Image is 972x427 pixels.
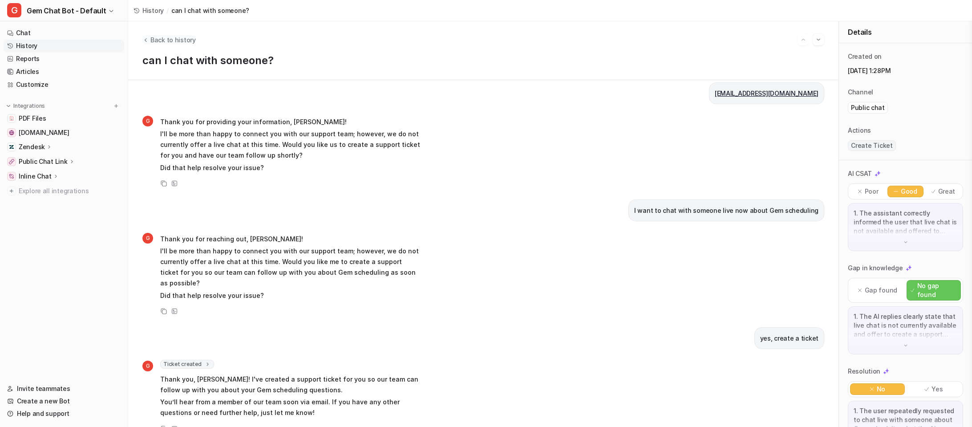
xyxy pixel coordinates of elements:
[160,246,421,289] p: I'll be more than happy to connect you with our support team; however, we do not currently offer ...
[27,4,106,17] span: Gem Chat Bot - Default
[877,385,885,394] p: No
[4,65,124,78] a: Articles
[4,126,124,139] a: status.gem.com[DOMAIN_NAME]
[848,264,903,272] p: Gap in knowledge
[4,27,124,39] a: Chat
[851,103,885,112] p: Public chat
[865,286,897,295] p: Gap found
[113,103,119,109] img: menu_add.svg
[160,129,421,161] p: I'll be more than happy to connect you with our support team; however, we do not currently offer ...
[715,89,818,97] a: [EMAIL_ADDRESS][DOMAIN_NAME]
[4,407,124,420] a: Help and support
[19,172,52,181] p: Inline Chat
[848,140,896,151] span: Create Ticket
[865,187,879,196] p: Poor
[4,40,124,52] a: History
[848,66,963,75] p: [DATE] 1:28PM
[19,157,68,166] p: Public Chat Link
[142,54,824,67] h1: can I chat with someone?
[800,36,806,44] img: Previous session
[848,367,880,376] p: Resolution
[19,142,45,151] p: Zendesk
[4,78,124,91] a: Customize
[848,126,871,135] p: Actions
[142,233,153,244] span: G
[9,159,14,164] img: Public Chat Link
[903,239,909,245] img: down-arrow
[160,117,421,127] p: Thank you for providing your information, [PERSON_NAME]!
[4,112,124,125] a: PDF FilesPDF Files
[9,174,14,179] img: Inline Chat
[854,209,957,236] p: 1. The assistant correctly informed the user that live chat is not available and offered to creat...
[634,205,818,216] p: I want to chat with someone live now about Gem scheduling
[815,36,822,44] img: Next session
[4,395,124,407] a: Create a new Bot
[150,35,196,45] span: Back to history
[848,169,872,178] p: AI CSAT
[9,130,14,135] img: status.gem.com
[142,116,153,126] span: G
[160,374,421,395] p: Thank you, [PERSON_NAME]! I've created a support ticket for you so our team can follow up with yo...
[854,312,957,339] p: 1. The AI replies clearly state that live chat is not currently available and offer to create a s...
[901,187,917,196] p: Good
[142,35,196,45] button: Back to history
[19,114,46,123] span: PDF Files
[9,144,14,150] img: Zendesk
[142,361,153,371] span: G
[13,102,45,110] p: Integrations
[134,6,164,15] a: History
[160,397,421,418] p: You’ll hear from a member of our team soon via email. If you have any other questions or need fur...
[19,184,121,198] span: Explore all integrations
[903,342,909,349] img: down-arrow
[931,385,943,394] p: Yes
[19,128,69,137] span: [DOMAIN_NAME]
[4,53,124,65] a: Reports
[160,163,421,173] p: Did that help resolve your issue?
[938,187,956,196] p: Great
[813,34,824,45] button: Go to next session
[917,281,957,299] p: No gap found
[160,360,214,369] span: Ticket created
[4,102,48,110] button: Integrations
[848,88,873,97] p: Channel
[9,116,14,121] img: PDF Files
[7,187,16,195] img: explore all integrations
[4,382,124,395] a: Invite teammates
[160,234,421,244] p: Thank you for reaching out, [PERSON_NAME]!
[142,6,164,15] span: History
[5,103,12,109] img: expand menu
[798,34,809,45] button: Go to previous session
[839,21,972,43] div: Details
[848,52,882,61] p: Created on
[166,6,169,15] span: /
[171,6,249,15] span: can I chat with someone?
[4,185,124,197] a: Explore all integrations
[160,290,421,301] p: Did that help resolve your issue?
[7,3,21,17] span: G
[760,333,818,344] p: yes, create a ticket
